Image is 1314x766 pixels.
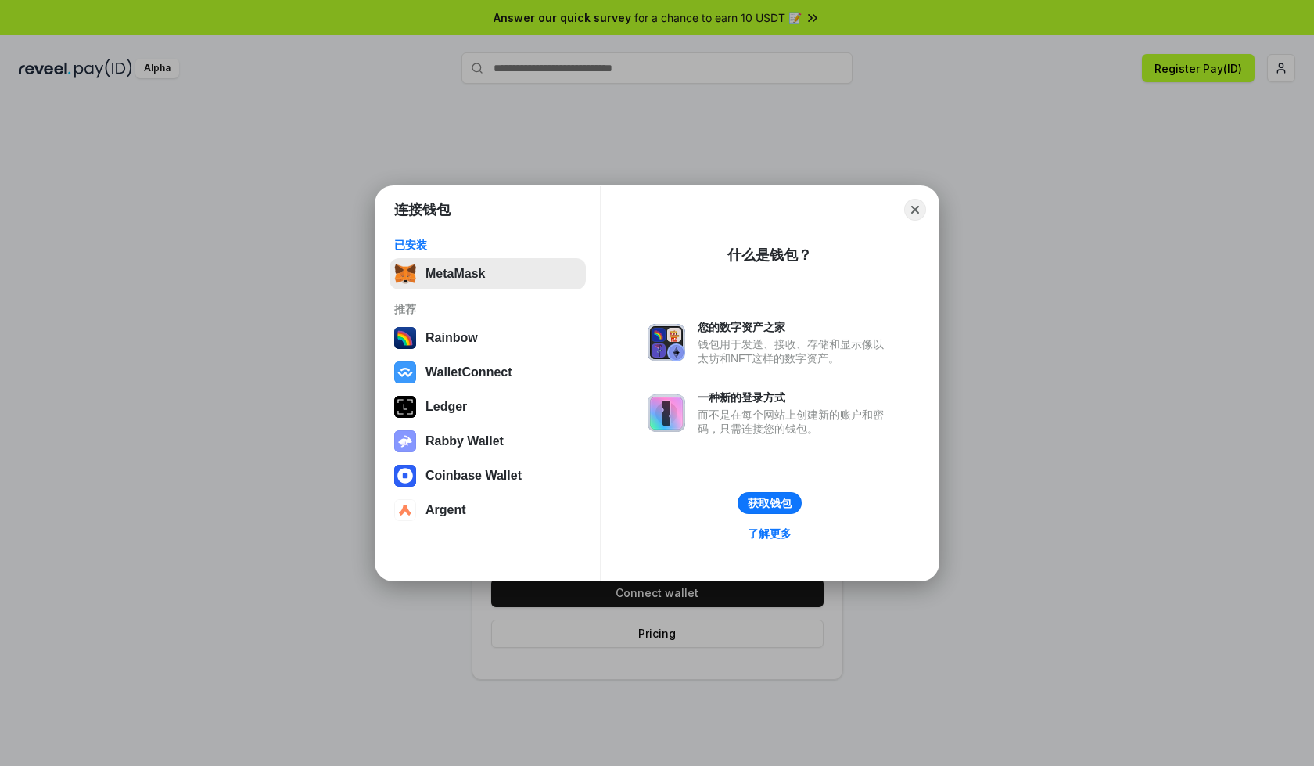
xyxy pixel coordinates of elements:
[394,396,416,418] img: svg+xml,%3Csvg%20xmlns%3D%22http%3A%2F%2Fwww.w3.org%2F2000%2Fsvg%22%20width%3D%2228%22%20height%3...
[394,263,416,285] img: svg+xml,%3Csvg%20fill%3D%22none%22%20height%3D%2233%22%20viewBox%3D%220%200%2035%2033%22%20width%...
[390,391,586,423] button: Ledger
[425,434,504,448] div: Rabby Wallet
[738,492,802,514] button: 获取钱包
[394,499,416,521] img: svg+xml,%3Csvg%20width%3D%2228%22%20height%3D%2228%22%20viewBox%3D%220%200%2028%2028%22%20fill%3D...
[390,322,586,354] button: Rainbow
[738,523,801,544] a: 了解更多
[648,394,685,432] img: svg+xml,%3Csvg%20xmlns%3D%22http%3A%2F%2Fwww.w3.org%2F2000%2Fsvg%22%20fill%3D%22none%22%20viewBox...
[390,494,586,526] button: Argent
[425,503,466,517] div: Argent
[394,327,416,349] img: svg+xml,%3Csvg%20width%3D%22120%22%20height%3D%22120%22%20viewBox%3D%220%200%20120%20120%22%20fil...
[904,199,926,221] button: Close
[390,426,586,457] button: Rabby Wallet
[698,320,892,334] div: 您的数字资产之家
[394,430,416,452] img: svg+xml,%3Csvg%20xmlns%3D%22http%3A%2F%2Fwww.w3.org%2F2000%2Fsvg%22%20fill%3D%22none%22%20viewBox...
[425,267,485,281] div: MetaMask
[698,408,892,436] div: 而不是在每个网站上创建新的账户和密码，只需连接您的钱包。
[698,337,892,365] div: 钱包用于发送、接收、存储和显示像以太坊和NFT这样的数字资产。
[394,200,451,219] h1: 连接钱包
[390,357,586,388] button: WalletConnect
[394,465,416,487] img: svg+xml,%3Csvg%20width%3D%2228%22%20height%3D%2228%22%20viewBox%3D%220%200%2028%2028%22%20fill%3D...
[394,238,581,252] div: 已安装
[425,469,522,483] div: Coinbase Wallet
[425,331,478,345] div: Rainbow
[748,496,792,510] div: 获取钱包
[425,365,512,379] div: WalletConnect
[394,302,581,316] div: 推荐
[394,361,416,383] img: svg+xml,%3Csvg%20width%3D%2228%22%20height%3D%2228%22%20viewBox%3D%220%200%2028%2028%22%20fill%3D...
[748,527,792,541] div: 了解更多
[727,246,812,264] div: 什么是钱包？
[698,390,892,405] div: 一种新的登录方式
[390,258,586,289] button: MetaMask
[390,460,586,491] button: Coinbase Wallet
[425,400,467,414] div: Ledger
[648,324,685,361] img: svg+xml,%3Csvg%20xmlns%3D%22http%3A%2F%2Fwww.w3.org%2F2000%2Fsvg%22%20fill%3D%22none%22%20viewBox...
